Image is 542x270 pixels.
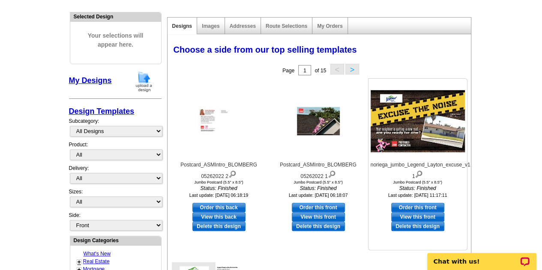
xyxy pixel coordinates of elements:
[172,161,266,180] div: Postcard_ASMIntro_BLOMBERG 05262022 2
[282,68,294,74] span: Page
[391,222,444,231] a: Delete this design
[198,107,240,135] img: Postcard_ASMIntro_BLOMBERG 05262022 2
[345,64,359,74] button: >
[83,258,110,264] a: Real Estate
[69,188,162,211] div: Sizes:
[422,243,542,270] iframe: LiveChat chat widget
[228,169,237,178] img: view design details
[289,193,348,198] small: Last update: [DATE] 06:18:07
[388,193,447,198] small: Last update: [DATE] 11:17:11
[371,180,465,184] div: Jumbo Postcard (5.5" x 8.5")
[292,212,345,222] a: View this front
[174,45,357,54] span: Choose a side from our top selling templates
[172,184,266,192] i: Status: Finished
[371,161,465,180] div: noriega_jumbo_Legend_Layton_excuse_v1 1
[69,107,135,116] a: Design Templates
[271,184,365,192] i: Status: Finished
[271,161,365,180] div: Postcard_ASMIntro_BLOMBERG 05262022 1
[172,23,192,29] a: Designs
[192,222,246,231] a: Delete this design
[69,76,112,85] a: My Designs
[371,184,465,192] i: Status: Finished
[192,203,246,212] a: use this design
[371,90,465,152] img: noriega_jumbo_Legend_Layton_excuse_v1 1
[317,23,342,29] a: My Orders
[230,23,256,29] a: Addresses
[84,251,111,257] a: What's New
[69,211,162,231] div: Side:
[314,68,326,74] span: of 15
[292,203,345,212] a: use this design
[266,23,307,29] a: Route Selections
[70,12,161,21] div: Selected Design
[328,169,336,178] img: view design details
[391,203,444,212] a: use this design
[292,222,345,231] a: Delete this design
[133,71,155,92] img: upload-design
[189,193,249,198] small: Last update: [DATE] 06:18:19
[172,180,266,184] div: Jumbo Postcard (5.5" x 8.5")
[297,107,340,135] img: Postcard_ASMIntro_BLOMBERG 05262022 1
[77,23,155,58] span: Your selections will appear here.
[391,212,444,222] a: View this front
[330,64,344,74] button: <
[202,23,219,29] a: Images
[69,117,162,141] div: Subcategory:
[70,236,161,244] div: Design Categories
[69,164,162,188] div: Delivery:
[192,212,246,222] a: View this back
[271,180,365,184] div: Jumbo Postcard (5.5" x 8.5")
[69,141,162,164] div: Product:
[415,169,423,178] img: view design details
[78,258,81,265] a: +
